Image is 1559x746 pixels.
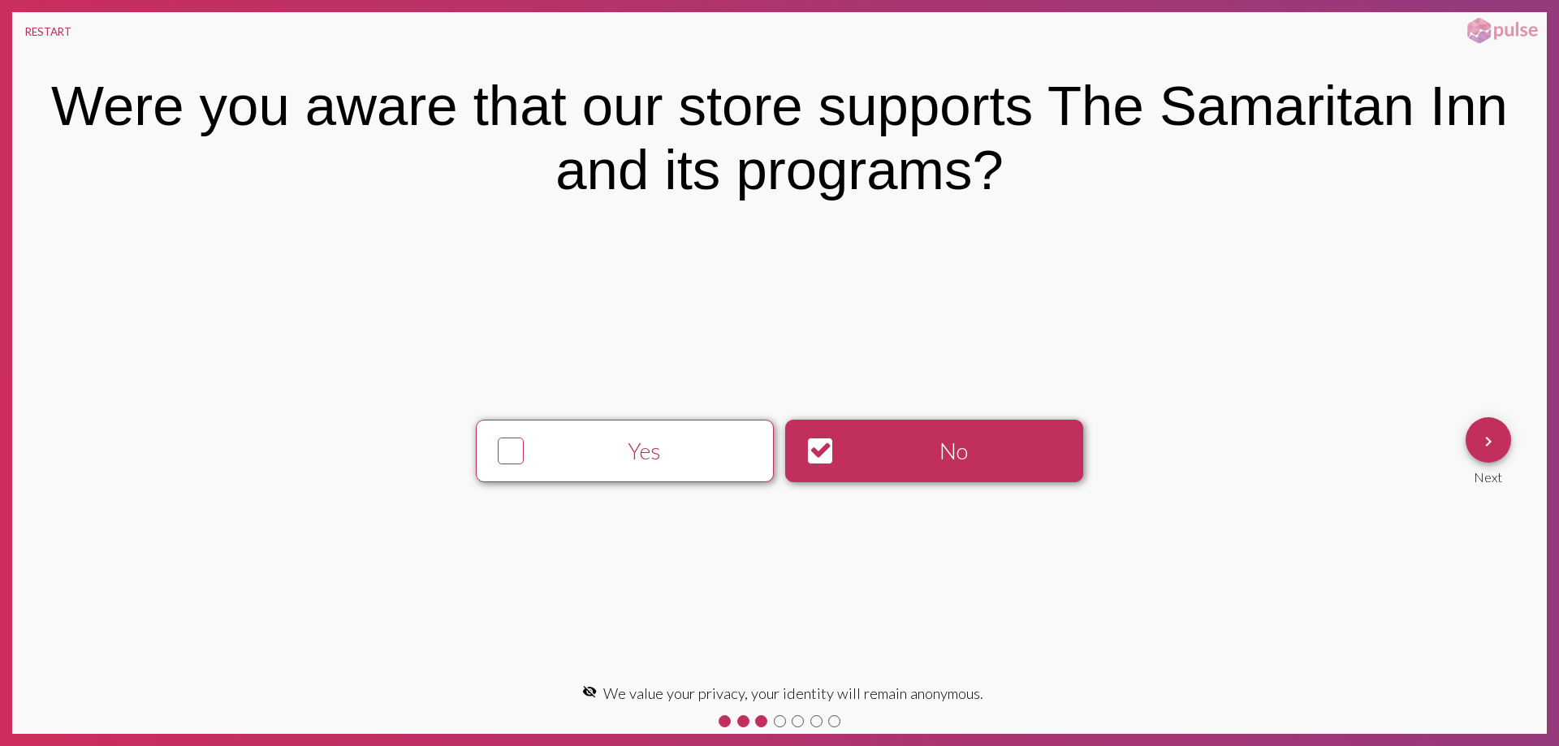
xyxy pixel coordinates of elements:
[1479,432,1498,451] mat-icon: Next Question
[582,684,597,699] mat-icon: visibility_off
[1466,463,1511,485] div: Next
[1466,417,1511,463] button: Next Question
[530,438,758,464] div: Yes
[603,684,983,702] span: We value your privacy, your identity will remain anonymous.
[785,420,1084,483] button: No
[35,74,1525,202] div: Were you aware that our store supports The Samaritan Inn and its programs?
[1462,16,1543,45] img: pulsehorizontalsmall.png
[840,438,1068,464] div: No
[476,420,775,483] button: Yes
[12,12,84,51] button: RESTART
